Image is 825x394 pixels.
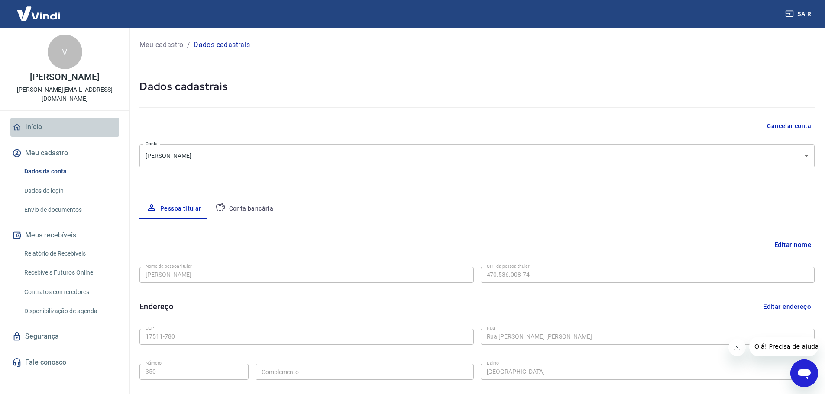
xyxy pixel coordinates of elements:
[21,245,119,263] a: Relatório de Recebíveis
[790,359,818,387] iframe: Botão para abrir a janela de mensagens
[194,40,250,50] p: Dados cadastrais
[139,301,173,312] h6: Endereço
[487,325,495,331] label: Rua
[764,118,815,134] button: Cancelar conta
[21,163,119,180] a: Dados da conta
[728,339,746,356] iframe: Fechar mensagem
[10,0,67,27] img: Vindi
[21,283,119,301] a: Contratos com credores
[10,353,119,372] a: Fale conosco
[139,40,184,50] a: Meu cadastro
[760,298,815,315] button: Editar endereço
[10,118,119,137] a: Início
[146,141,158,147] label: Conta
[30,73,99,82] p: [PERSON_NAME]
[7,85,123,103] p: [PERSON_NAME][EMAIL_ADDRESS][DOMAIN_NAME]
[21,264,119,282] a: Recebíveis Futuros Online
[487,263,530,269] label: CPF da pessoa titular
[771,237,815,253] button: Editar nome
[5,6,73,13] span: Olá! Precisa de ajuda?
[146,360,162,366] label: Número
[10,327,119,346] a: Segurança
[139,199,208,219] button: Pessoa titular
[487,360,499,366] label: Bairro
[749,337,818,356] iframe: Mensagem da empresa
[146,263,192,269] label: Nome da pessoa titular
[10,144,119,163] button: Meu cadastro
[783,6,815,22] button: Sair
[48,35,82,69] div: V
[187,40,190,50] p: /
[21,182,119,200] a: Dados de login
[10,226,119,245] button: Meus recebíveis
[146,325,154,331] label: CEP
[208,199,281,219] button: Conta bancária
[21,201,119,219] a: Envio de documentos
[139,80,815,93] h5: Dados cadastrais
[21,302,119,320] a: Disponibilização de agenda
[139,144,815,167] div: [PERSON_NAME]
